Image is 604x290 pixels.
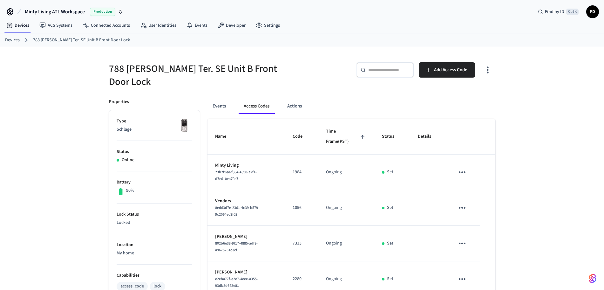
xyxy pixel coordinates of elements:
[215,276,258,288] span: e2eba77f-e2e7-4eee-a355-93db8d642e81
[293,204,311,211] p: 1056
[117,118,192,125] p: Type
[318,155,374,190] td: Ongoing
[318,226,374,261] td: Ongoing
[282,99,307,114] button: Actions
[153,283,161,290] div: lock
[387,169,393,176] p: Set
[34,20,78,31] a: ACS Systems
[387,276,393,282] p: Set
[589,273,596,284] img: SeamLogoGradient.69752ec5.svg
[213,20,251,31] a: Developer
[382,132,403,142] span: Status
[5,37,20,44] a: Devices
[117,179,192,186] p: Battery
[117,272,192,279] p: Capabilities
[90,8,115,16] span: Production
[587,6,598,17] span: FD
[117,242,192,248] p: Location
[120,283,144,290] div: access_code
[126,187,134,194] p: 90%
[215,233,278,240] p: [PERSON_NAME]
[117,219,192,226] p: Locked
[293,169,311,176] p: 1984
[109,62,298,88] h5: 788 [PERSON_NAME] Ter. SE Unit B Front Door Lock
[25,8,85,16] span: Minty Living ATL Workspace
[419,62,475,78] button: Add Access Code
[545,9,564,15] span: Find by ID
[176,118,192,134] img: Yale Assure Touchscreen Wifi Smart Lock, Satin Nickel, Front
[122,157,134,163] p: Online
[78,20,135,31] a: Connected Accounts
[207,99,495,114] div: ant example
[33,37,130,44] a: 788 [PERSON_NAME] Ter. SE Unit B Front Door Lock
[215,269,278,276] p: [PERSON_NAME]
[566,9,579,15] span: Ctrl K
[181,20,213,31] a: Events
[533,6,584,17] div: Find by IDCtrl K
[434,66,467,74] span: Add Access Code
[239,99,275,114] button: Access Codes
[215,205,259,217] span: 8ed63d7e-2361-4c39-b579-9c2064ec3f02
[418,132,439,142] span: Details
[117,211,192,218] p: Lock Status
[293,132,311,142] span: Code
[1,20,34,31] a: Devices
[293,240,311,247] p: 7333
[586,5,599,18] button: FD
[215,169,257,182] span: 23b2f9ee-f864-4390-a2f1-d7e610ea70a7
[135,20,181,31] a: User Identities
[109,99,129,105] p: Properties
[117,148,192,155] p: Status
[215,198,278,204] p: Vendors
[326,127,367,147] span: Time Frame(PST)
[117,250,192,257] p: My home
[117,126,192,133] p: Schlage
[387,204,393,211] p: Set
[215,241,258,253] span: 802b6e38-9f17-4885-adf9-a9675251c3cf
[293,276,311,282] p: 2280
[251,20,285,31] a: Settings
[318,190,374,226] td: Ongoing
[215,162,278,169] p: Minty Living
[207,99,231,114] button: Events
[215,132,234,142] span: Name
[387,240,393,247] p: Set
